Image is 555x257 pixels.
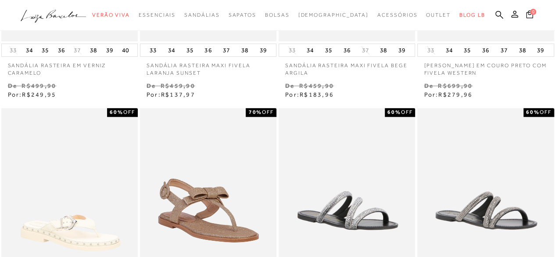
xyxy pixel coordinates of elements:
strong: 60% [387,109,401,115]
small: R$459,90 [299,82,334,89]
span: Essenciais [139,12,175,18]
span: Acessórios [377,12,417,18]
strong: 60% [526,109,540,115]
button: 33 [286,46,298,54]
button: 35 [322,44,335,56]
span: R$249,95 [22,91,56,98]
button: 37 [498,44,510,56]
a: categoryNavScreenReaderText [92,7,130,23]
a: categoryNavScreenReaderText [426,7,451,23]
small: De [8,82,17,89]
a: BLOG LB [459,7,485,23]
a: categoryNavScreenReaderText [377,7,417,23]
button: 33 [7,46,19,54]
span: BLOG LB [459,12,485,18]
button: 39 [396,44,408,56]
span: Sapatos [228,12,256,18]
span: Por: [424,91,473,98]
button: 40 [119,44,132,56]
button: 34 [304,44,316,56]
button: 37 [359,46,371,54]
button: 34 [165,44,178,56]
button: 38 [87,44,100,56]
button: 35 [184,44,196,56]
a: categoryNavScreenReaderText [228,7,256,23]
button: 0 [523,10,536,22]
a: SANDÁLIA RASTEIRA EM VERNIZ CARAMELO [1,57,138,77]
button: 39 [257,44,269,56]
small: R$499,90 [21,82,56,89]
button: 35 [461,44,473,56]
span: Verão Viva [92,12,130,18]
button: 36 [480,44,492,56]
small: De [285,82,294,89]
span: Outlet [426,12,451,18]
span: OFF [540,109,551,115]
button: 33 [425,46,437,54]
span: Por: [147,91,195,98]
span: Bolsas [265,12,290,18]
span: OFF [123,109,135,115]
span: R$279,96 [438,91,473,98]
span: R$137,97 [161,91,195,98]
span: Sandálias [184,12,219,18]
span: OFF [262,109,274,115]
button: 39 [534,44,547,56]
button: 34 [23,44,36,56]
a: [PERSON_NAME] EM COURO PRETO COM FIVELA WESTERN [417,57,554,77]
span: Por: [285,91,334,98]
button: 36 [202,44,214,56]
button: 36 [55,44,68,56]
a: categoryNavScreenReaderText [184,7,219,23]
button: 39 [103,44,115,56]
span: OFF [401,109,412,115]
a: categoryNavScreenReaderText [265,7,290,23]
a: categoryNavScreenReaderText [139,7,175,23]
button: 37 [220,44,233,56]
small: De [147,82,156,89]
button: 35 [39,44,51,56]
span: R$183,96 [300,91,334,98]
button: 33 [147,44,159,56]
a: SANDÁLIA RASTEIRA MAXI FIVELA BEGE ARGILA [279,57,415,77]
button: 37 [71,46,83,54]
span: Por: [8,91,57,98]
button: 36 [341,44,353,56]
strong: 70% [248,109,262,115]
strong: 60% [110,109,123,115]
span: 0 [530,9,536,15]
button: 38 [377,44,390,56]
button: 34 [443,44,455,56]
small: De [424,82,433,89]
a: SANDÁLIA RASTEIRA MAXI FIVELA LARANJA SUNSET [140,57,276,77]
span: [DEMOGRAPHIC_DATA] [298,12,369,18]
button: 38 [516,44,528,56]
small: R$459,90 [161,82,195,89]
a: noSubCategoriesText [298,7,369,23]
small: R$699,90 [438,82,473,89]
button: 38 [239,44,251,56]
